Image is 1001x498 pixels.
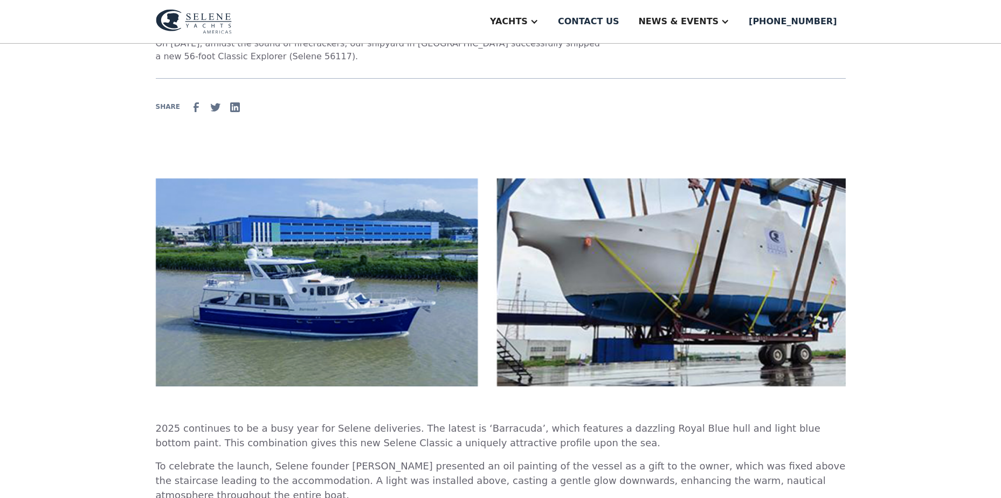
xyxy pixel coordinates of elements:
[229,101,241,114] img: Linkedin
[156,37,604,63] p: On [DATE], amidst the sound of firecrackers, our shipyard in [GEOGRAPHIC_DATA] successfully shipp...
[156,178,846,386] img: ‘Barracuda’ (New Selene 56 Classic) Takes to the Sea
[558,15,619,28] div: Contact us
[156,9,232,34] img: logo
[638,15,719,28] div: News & EVENTS
[490,15,528,28] div: Yachts
[190,101,203,114] img: facebook
[156,102,180,112] div: SHARE
[209,101,222,114] img: Twitter
[156,421,846,450] p: 2025 continues to be a busy year for Selene deliveries. The latest is ‘Barracuda’, which features...
[749,15,837,28] div: [PHONE_NUMBER]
